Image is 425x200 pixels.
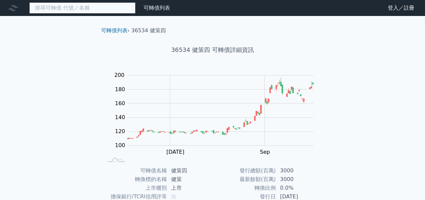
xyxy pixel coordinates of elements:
[115,128,125,134] tspan: 120
[104,166,167,175] td: 可轉債名稱
[213,184,276,192] td: 轉換比例
[382,3,420,13] a: 登入／註冊
[213,166,276,175] td: 發行總額(百萬)
[131,27,166,35] li: 36534 健策四
[115,100,125,106] tspan: 160
[114,72,125,78] tspan: 200
[167,184,213,192] td: 上市
[101,27,128,34] a: 可轉債列表
[115,114,125,120] tspan: 140
[104,184,167,192] td: 上市櫃別
[96,45,330,55] h1: 36534 健策四 可轉債詳細資訊
[115,86,125,93] tspan: 180
[115,142,125,148] tspan: 100
[260,149,270,155] tspan: Sep
[144,5,170,11] a: 可轉債列表
[171,193,176,200] span: 無
[276,166,322,175] td: 3000
[166,149,184,155] tspan: [DATE]
[111,72,324,155] g: Chart
[167,175,213,184] td: 健策
[276,184,322,192] td: 0.0%
[276,175,322,184] td: 3000
[167,166,213,175] td: 健策四
[213,175,276,184] td: 最新餘額(百萬)
[101,27,130,35] li: ›
[104,175,167,184] td: 轉換標的名稱
[29,2,136,14] input: 搜尋可轉債 代號／名稱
